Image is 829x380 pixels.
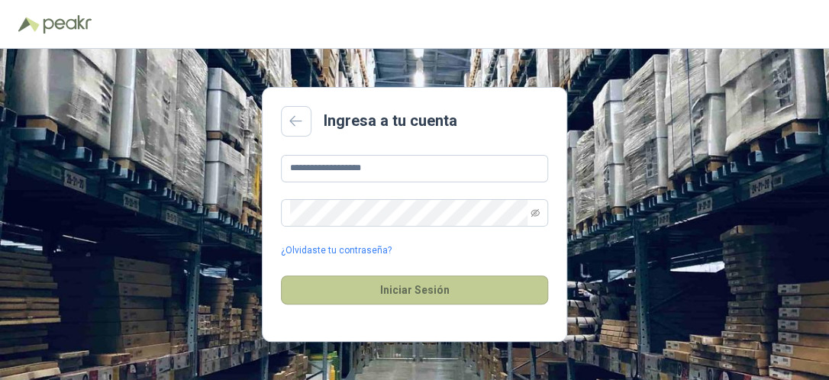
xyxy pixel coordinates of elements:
[18,17,40,32] img: Logo
[43,15,92,34] img: Peakr
[281,275,548,304] button: Iniciar Sesión
[281,243,392,258] a: ¿Olvidaste tu contraseña?
[531,208,540,217] span: eye-invisible
[324,109,457,133] h2: Ingresa a tu cuenta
